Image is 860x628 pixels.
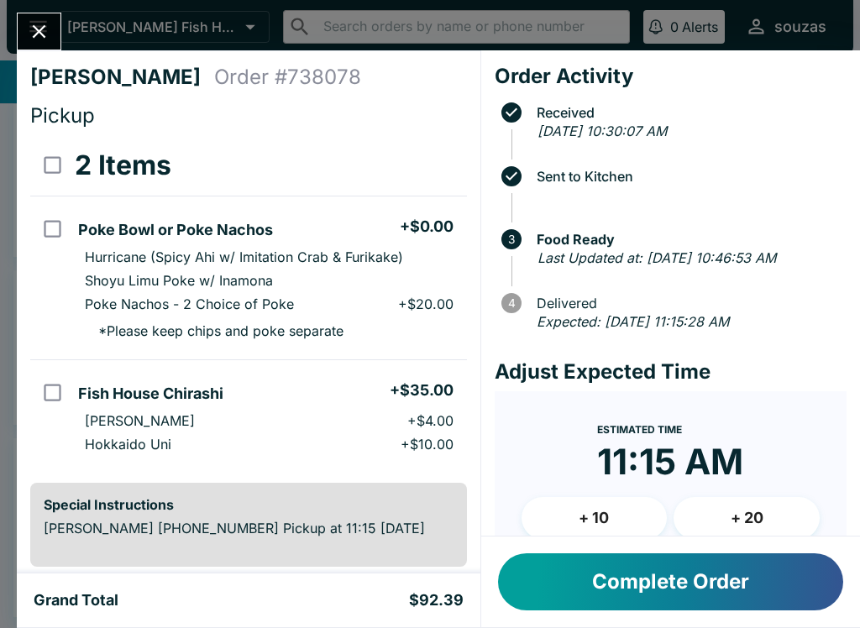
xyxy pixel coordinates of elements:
[78,384,223,404] h5: Fish House Chirashi
[537,313,729,330] em: Expected: [DATE] 11:15:28 AM
[75,149,171,182] h3: 2 Items
[34,590,118,610] h5: Grand Total
[597,423,682,436] span: Estimated Time
[537,123,667,139] em: [DATE] 10:30:07 AM
[528,232,847,247] span: Food Ready
[537,249,776,266] em: Last Updated at: [DATE] 10:46:53 AM
[85,412,195,429] p: [PERSON_NAME]
[407,412,454,429] p: + $4.00
[85,322,343,339] p: * Please keep chips and poke separate
[85,249,403,265] p: Hurricane (Spicy Ahi w/ Imitation Crab & Furikake)
[85,436,171,453] p: Hokkaido Uni
[85,272,273,289] p: Shoyu Limu Poke w/ Inamona
[674,497,820,539] button: + 20
[528,296,847,311] span: Delivered
[44,520,454,536] p: [PERSON_NAME] [PHONE_NUMBER] Pickup at 11:15 [DATE]
[85,296,294,312] p: Poke Nachos - 2 Choice of Poke
[30,65,214,90] h4: [PERSON_NAME]
[18,13,60,50] button: Close
[522,497,668,539] button: + 10
[401,436,454,453] p: + $10.00
[400,217,454,237] h5: + $0.00
[495,359,847,385] h4: Adjust Expected Time
[390,380,454,400] h5: + $35.00
[498,553,843,610] button: Complete Order
[495,64,847,89] h4: Order Activity
[78,220,273,240] h5: Poke Bowl or Poke Nachos
[597,440,743,484] time: 11:15 AM
[508,233,515,246] text: 3
[528,105,847,120] span: Received
[214,65,361,90] h4: Order # 738078
[30,103,95,128] span: Pickup
[507,296,515,310] text: 4
[44,496,454,513] h6: Special Instructions
[398,296,454,312] p: + $20.00
[409,590,464,610] h5: $92.39
[30,135,467,469] table: orders table
[528,169,847,184] span: Sent to Kitchen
